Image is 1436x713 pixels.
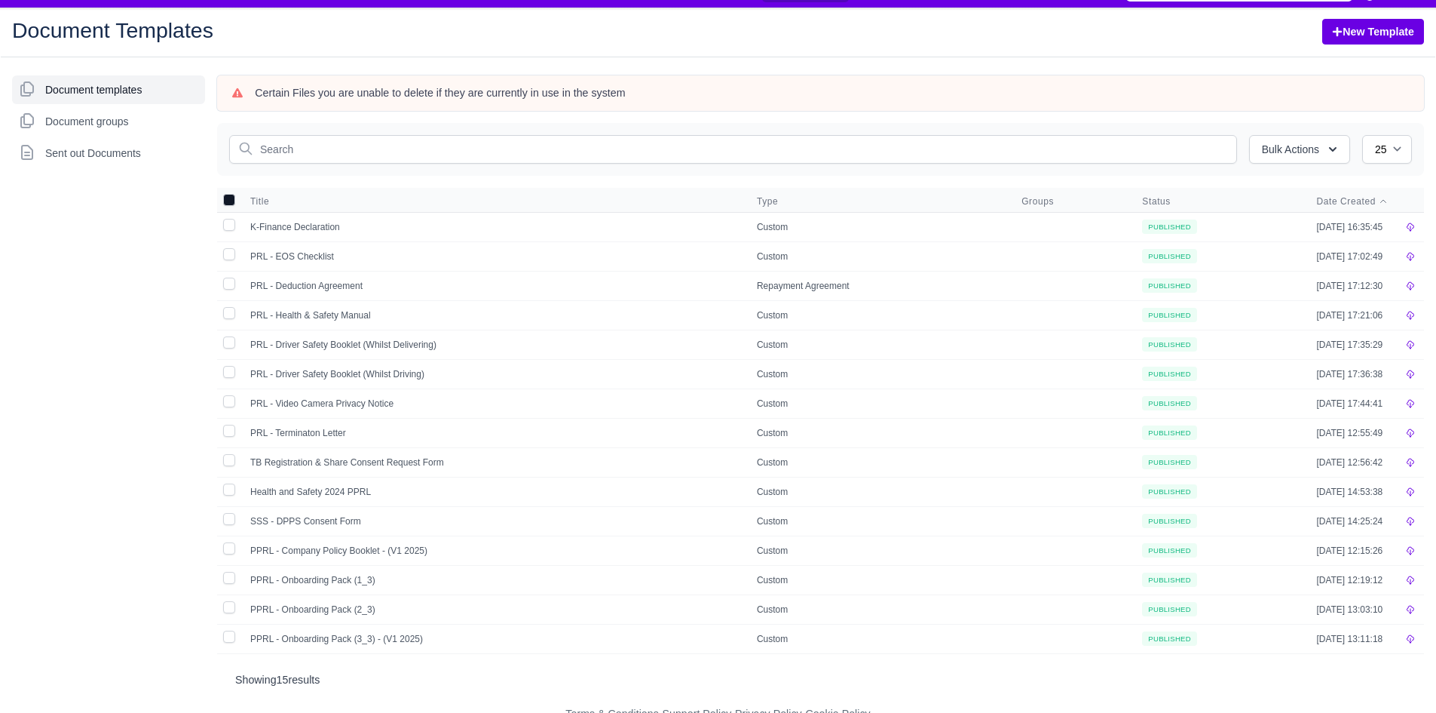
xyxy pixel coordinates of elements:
[748,389,1012,418] td: Custom
[12,75,205,167] nav: Sidebar
[748,447,1012,477] td: Custom
[748,506,1012,536] td: Custom
[1142,426,1197,440] small: Published
[1307,477,1397,506] td: [DATE] 14:53:38
[241,212,748,241] td: K-Finance Declaration
[1307,595,1397,624] td: [DATE] 13:03:10
[241,271,748,300] td: PRL - Deduction Agreement
[255,86,1409,101] div: Certain Files you are unable to delete if they are currently in use in the system
[241,241,748,271] td: PRL - EOS Checklist
[748,212,1012,241] td: Custom
[1,7,1435,57] div: Document Templates
[1142,632,1197,646] small: Published
[748,330,1012,359] td: Custom
[1142,308,1197,322] small: Published
[241,300,748,330] td: PRL - Health & Safety Manual
[1307,241,1397,271] td: [DATE] 17:02:49
[241,536,748,565] td: PPRL - Company Policy Booklet - (V1 2025)
[1307,447,1397,477] td: [DATE] 12:56:42
[748,241,1012,271] td: Custom
[1307,389,1397,418] td: [DATE] 17:44:41
[1142,455,1197,469] small: Published
[1249,135,1350,164] button: Bulk Actions
[1307,565,1397,595] td: [DATE] 12:19:12
[45,146,141,161] span: Sent out Documents
[229,135,1237,164] input: Search
[748,300,1012,330] td: Custom
[250,195,281,207] button: Title
[277,674,289,686] span: 15
[241,477,748,506] td: Health and Safety 2024 PPRL
[1307,418,1397,447] td: [DATE] 12:55:49
[757,195,778,207] span: Type
[241,624,748,653] td: PPRL - Onboarding Pack (3_3) - (V1 2025)
[1142,602,1197,616] small: Published
[1307,330,1397,359] td: [DATE] 17:35:29
[1307,212,1397,241] td: [DATE] 16:35:45
[1142,514,1197,528] small: Published
[1142,278,1197,293] small: Published
[1307,506,1397,536] td: [DATE] 14:25:24
[241,330,748,359] td: PRL - Driver Safety Booklet (Whilst Delivering)
[1307,271,1397,300] td: [DATE] 17:12:30
[1142,396,1197,410] small: Published
[1142,573,1197,587] small: Published
[45,114,129,129] span: Document groups
[748,359,1012,389] td: Custom
[757,195,790,207] button: Type
[241,389,748,418] td: PRL - Video Camera Privacy Notice
[241,418,748,447] td: PRL - Terminaton Letter
[1307,300,1397,330] td: [DATE] 17:21:06
[1142,484,1197,499] small: Published
[748,595,1012,624] td: Custom
[1361,641,1436,713] iframe: Chat Widget
[241,595,748,624] td: PPRL - Onboarding Pack (2_3)
[1021,195,1124,207] span: Groups
[748,271,1012,300] td: Repayment Agreement
[1307,536,1397,565] td: [DATE] 12:15:26
[241,447,748,477] td: ТB Registration & Share Consent Request Form
[1142,220,1197,234] small: Published
[1142,249,1197,263] small: Published
[12,75,205,104] a: Document templates
[1142,195,1183,207] button: Status
[1316,195,1376,207] span: Date Created
[1142,337,1197,352] small: Published
[748,477,1012,506] td: Custom
[748,536,1012,565] td: Custom
[748,565,1012,595] td: Custom
[12,139,205,167] a: Sent out Documents
[1142,543,1197,558] small: Published
[12,107,205,136] a: Document groups
[241,565,748,595] td: PPRL - Onboarding Pack (1_3)
[250,195,269,207] span: Title
[12,20,707,41] h2: Document Templates
[1307,624,1397,653] td: [DATE] 13:11:18
[241,359,748,389] td: PRL - Driver Safety Booklet (Whilst Driving)
[235,672,1406,687] p: Showing results
[45,82,142,97] span: Document templates
[748,624,1012,653] td: Custom
[1316,195,1388,207] button: Date Created
[1142,195,1171,207] span: Status
[1142,367,1197,381] small: Published
[1322,19,1424,45] button: New Template
[241,506,748,536] td: SSS - DPPS Consent Form
[748,418,1012,447] td: Custom
[1307,359,1397,389] td: [DATE] 17:36:38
